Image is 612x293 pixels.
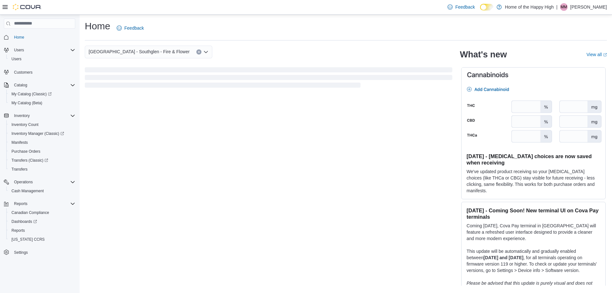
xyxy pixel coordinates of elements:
a: My Catalog (Beta) [9,99,45,107]
h2: What's new [460,49,507,60]
span: Cash Management [9,187,75,195]
span: [US_STATE] CCRS [11,237,45,242]
h3: [DATE] - [MEDICAL_DATA] choices are now saved when receiving [467,153,600,166]
span: Manifests [9,139,75,146]
button: Clear input [196,49,201,55]
span: Canadian Compliance [9,209,75,216]
a: Inventory Count [9,121,41,128]
span: Users [11,56,21,62]
a: Customers [11,69,35,76]
span: Transfers [9,165,75,173]
span: Settings [11,248,75,256]
button: Inventory [11,112,32,120]
a: Reports [9,227,27,234]
span: Catalog [14,83,27,88]
svg: External link [603,53,607,57]
a: Inventory Manager (Classic) [9,130,67,137]
p: [PERSON_NAME] [570,3,607,11]
span: Purchase Orders [9,148,75,155]
button: Users [6,55,78,63]
a: Transfers (Classic) [9,157,51,164]
p: Home of the Happy High [505,3,554,11]
button: Reports [11,200,30,208]
span: Inventory [14,113,30,118]
h1: Home [85,20,110,33]
a: Home [11,33,27,41]
span: Inventory Count [11,122,39,127]
button: My Catalog (Beta) [6,99,78,107]
a: My Catalog (Classic) [9,90,54,98]
button: Reports [6,226,78,235]
p: We've updated product receiving so your [MEDICAL_DATA] choices (like THCa or CBG) stay visible fo... [467,168,600,194]
span: Users [9,55,75,63]
span: Reports [9,227,75,234]
p: Coming [DATE], Cova Pay terminal in [GEOGRAPHIC_DATA] will feature a refreshed user interface des... [467,223,600,242]
span: Home [14,35,24,40]
nav: Complex example [4,30,75,274]
button: [US_STATE] CCRS [6,235,78,244]
span: Inventory Manager (Classic) [9,130,75,137]
span: My Catalog (Beta) [11,100,42,106]
button: Inventory [1,111,78,120]
span: Customers [14,70,33,75]
span: Users [11,46,75,54]
p: This update will be automatically and gradually enabled between , for all terminals operating on ... [467,248,600,274]
a: [US_STATE] CCRS [9,236,47,243]
span: Transfers (Classic) [11,158,48,163]
span: Loading [85,69,452,89]
span: Users [14,48,24,53]
strong: [DATE] and [DATE] [484,255,523,260]
span: My Catalog (Classic) [9,90,75,98]
span: Operations [14,179,33,185]
span: My Catalog (Beta) [9,99,75,107]
button: Operations [11,178,35,186]
a: Dashboards [6,217,78,226]
span: Transfers (Classic) [9,157,75,164]
a: Feedback [114,22,146,34]
span: Feedback [455,4,475,10]
a: View allExternal link [586,52,607,57]
a: Dashboards [9,218,40,225]
a: Feedback [445,1,477,13]
span: Manifests [11,140,28,145]
a: Users [9,55,24,63]
h3: [DATE] - Coming Soon! New terminal UI on Cova Pay terminals [467,207,600,220]
button: Home [1,33,78,42]
span: Inventory [11,112,75,120]
button: Catalog [11,81,30,89]
span: Cash Management [11,188,44,194]
button: Users [1,46,78,55]
span: Operations [11,178,75,186]
span: Catalog [11,81,75,89]
button: Canadian Compliance [6,208,78,217]
span: Purchase Orders [11,149,40,154]
span: Dashboards [9,218,75,225]
button: Catalog [1,81,78,90]
input: Dark Mode [480,4,493,11]
button: Manifests [6,138,78,147]
img: Cova [13,4,41,10]
em: Please be advised that this update is purely visual and does not impact payment functionality. [467,281,593,292]
button: Users [11,46,26,54]
a: Canadian Compliance [9,209,52,216]
span: Reports [11,200,75,208]
span: [GEOGRAPHIC_DATA] - Southglen - Fire & Flower [89,48,190,55]
button: Purchase Orders [6,147,78,156]
span: Home [11,33,75,41]
span: Customers [11,68,75,76]
button: Customers [1,67,78,77]
span: Dashboards [11,219,37,224]
span: My Catalog (Classic) [11,92,52,97]
span: MM [561,3,567,11]
span: Washington CCRS [9,236,75,243]
span: Settings [14,250,28,255]
button: Open list of options [203,49,208,55]
span: Feedback [124,25,144,31]
a: Manifests [9,139,30,146]
button: Operations [1,178,78,187]
p: | [556,3,557,11]
button: Reports [1,199,78,208]
a: Cash Management [9,187,46,195]
a: Transfers (Classic) [6,156,78,165]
